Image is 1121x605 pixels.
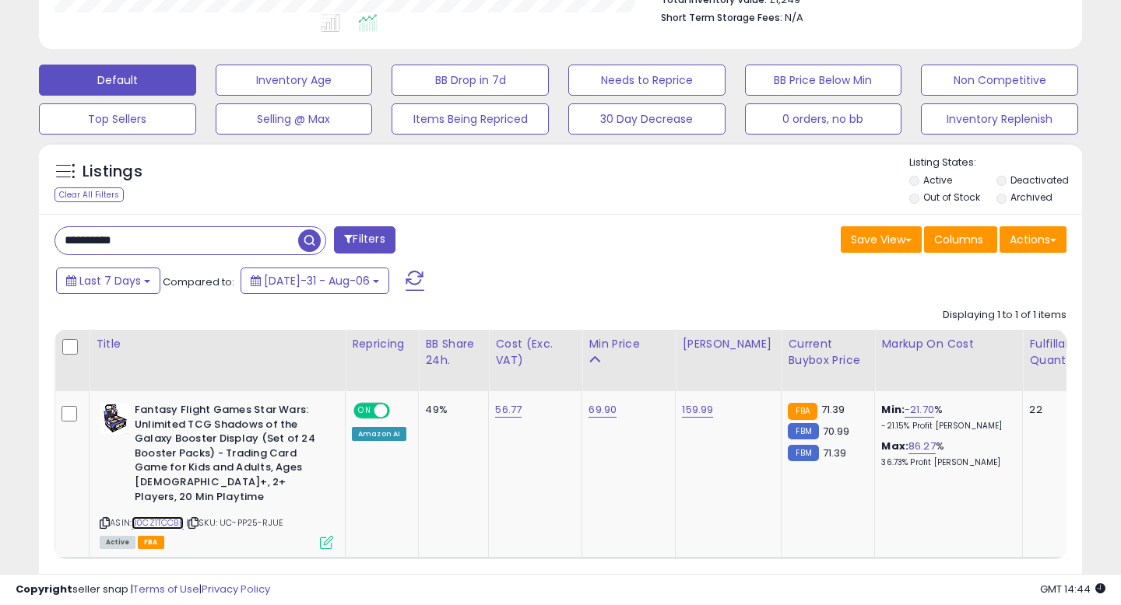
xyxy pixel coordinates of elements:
a: 69.90 [589,402,617,418]
button: Save View [841,226,922,253]
span: ON [355,404,374,418]
div: Cost (Exc. VAT) [495,336,575,369]
a: 86.27 [908,439,936,454]
div: Current Buybox Price [788,336,868,369]
button: Columns [924,226,997,253]
div: Repricing [352,336,412,352]
span: Compared to: [163,275,234,289]
span: OFF [388,404,413,418]
span: FBA [138,536,164,549]
button: Filters [334,226,395,254]
b: Min: [881,402,905,417]
button: 30 Day Decrease [568,103,726,135]
b: Short Term Storage Fees: [661,11,782,24]
label: Deactivated [1010,173,1069,187]
a: -21.70 [905,402,934,418]
button: Needs to Reprice [568,65,726,96]
span: [DATE]-31 - Aug-06 [264,273,370,289]
button: BB Price Below Min [745,65,902,96]
button: Top Sellers [39,103,196,135]
label: Active [923,173,952,187]
small: FBM [788,423,818,439]
button: Selling @ Max [216,103,373,135]
a: 56.77 [495,402,522,418]
button: Non Competitive [921,65,1078,96]
button: Inventory Replenish [921,103,1078,135]
div: % [881,403,1010,432]
span: Columns [934,232,983,247]
span: | SKU: UC-PP25-RJUE [186,516,283,529]
div: Clear All Filters [54,187,124,202]
span: All listings currently available for purchase on Amazon [100,536,135,549]
button: Items Being Repriced [392,103,549,135]
button: 0 orders, no bb [745,103,902,135]
div: Markup on Cost [881,336,1016,352]
th: The percentage added to the cost of goods (COGS) that forms the calculator for Min & Max prices. [875,330,1023,391]
div: % [881,439,1010,468]
button: BB Drop in 7d [392,65,549,96]
p: 36.73% Profit [PERSON_NAME] [881,457,1010,468]
div: Title [96,336,339,352]
a: Privacy Policy [202,582,270,596]
small: FBM [788,445,818,461]
div: 22 [1029,403,1077,417]
b: Fantasy Flight Games Star Wars: Unlimited TCG Shadows of the Galaxy Booster Display (Set of 24 Bo... [135,403,324,508]
div: Min Price [589,336,669,352]
span: 71.39 [821,402,845,417]
button: Actions [1000,226,1067,253]
span: Last 7 Days [79,273,141,289]
div: Displaying 1 to 1 of 1 items [943,308,1067,323]
div: seller snap | | [16,582,270,597]
div: Fulfillable Quantity [1029,336,1083,369]
small: FBA [788,403,817,420]
div: 49% [425,403,476,417]
button: [DATE]-31 - Aug-06 [241,268,389,294]
label: Out of Stock [923,191,980,204]
a: Terms of Use [133,582,199,596]
span: 2025-08-16 14:44 GMT [1040,582,1105,596]
span: N/A [785,10,803,25]
div: BB Share 24h. [425,336,482,369]
span: 71.39 [823,446,847,460]
a: B0CZ1TCCBB [132,516,184,530]
b: Max: [881,439,908,453]
img: 51vEhsWm+bL._SL40_.jpg [100,403,131,434]
button: Default [39,65,196,96]
h5: Listings [83,161,142,183]
div: Amazon AI [352,427,406,441]
div: ASIN: [100,403,333,547]
span: 70.99 [823,424,850,439]
button: Inventory Age [216,65,373,96]
p: Listing States: [909,156,1083,170]
div: [PERSON_NAME] [682,336,775,352]
p: -21.15% Profit [PERSON_NAME] [881,421,1010,432]
label: Archived [1010,191,1052,204]
strong: Copyright [16,582,72,596]
a: 159.99 [682,402,713,418]
button: Last 7 Days [56,268,160,294]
